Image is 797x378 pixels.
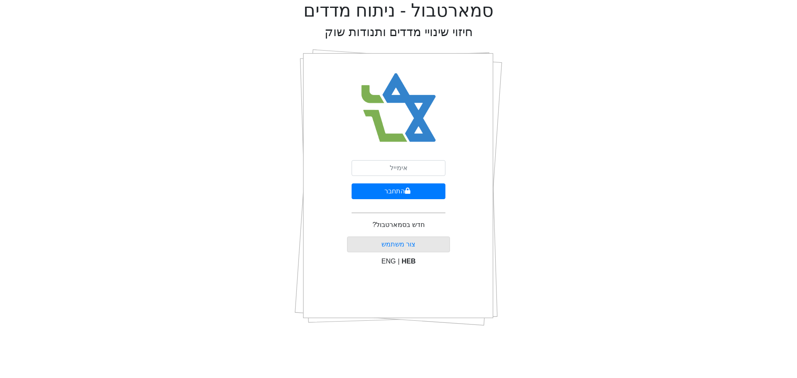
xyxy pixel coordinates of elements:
[402,258,416,265] span: HEB
[352,183,445,199] button: התחבר
[372,220,424,230] p: חדש בסמארטבול?
[347,237,450,252] button: צור משתמש
[381,258,396,265] span: ENG
[325,25,473,39] h2: חיזוי שינויי מדדים ותנודות שוק
[352,160,445,176] input: אימייל
[398,258,399,265] span: |
[381,241,416,248] a: צור משתמש
[354,62,444,154] img: Smart Bull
